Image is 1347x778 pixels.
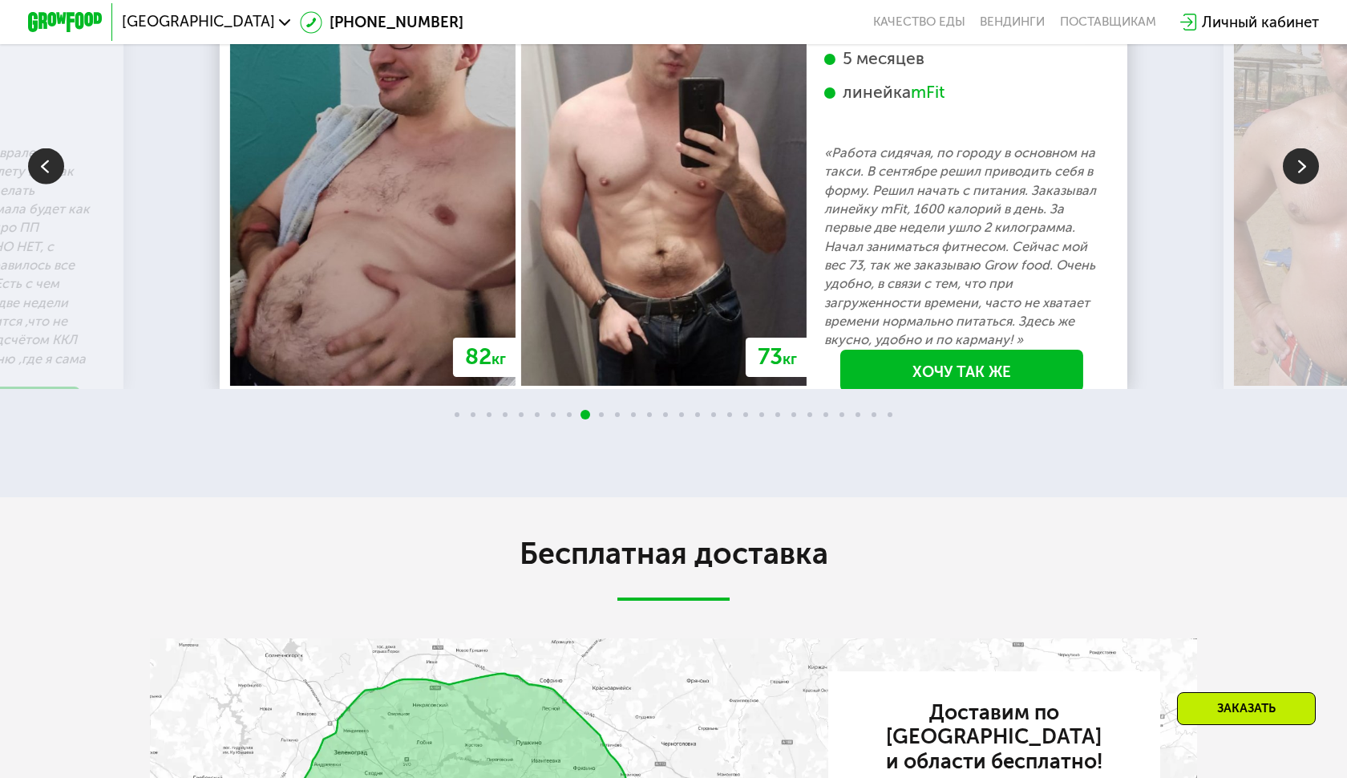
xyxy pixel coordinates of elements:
div: mFit [911,82,945,103]
div: линейка [824,82,1099,103]
img: Slide left [28,148,64,184]
img: Slide right [1283,148,1319,184]
div: поставщикам [1060,14,1156,30]
h2: Бесплатная доставка [150,536,1198,573]
span: [GEOGRAPHIC_DATA] [122,14,275,30]
a: [PHONE_NUMBER] [300,11,463,34]
a: Качество еды [873,14,965,30]
div: 82 [453,338,518,376]
span: кг [491,350,506,368]
p: «Работа сидячая, по городу в основном на такси. В сентябре решил приводить себя в форму. Решил на... [824,144,1099,350]
div: 5 месяцев [824,48,1099,70]
h3: Доставим по [GEOGRAPHIC_DATA] и области бесплатно! [860,701,1127,774]
a: Хочу так же [840,350,1083,392]
div: Заказать [1177,692,1316,725]
span: кг [783,350,797,368]
div: Личный кабинет [1202,11,1319,34]
a: Вендинги [980,14,1045,30]
div: 73 [746,338,809,376]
